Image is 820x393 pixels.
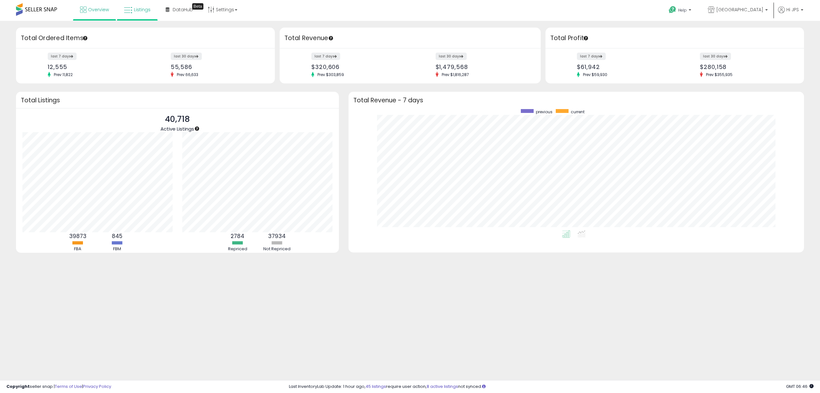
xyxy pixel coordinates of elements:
div: $1,479,568 [436,64,529,70]
h3: Total Revenue [284,34,536,43]
div: Tooltip anchor [194,126,200,132]
span: Prev: $355,935 [703,72,736,77]
div: 55,586 [171,64,264,70]
label: last 30 days [171,53,202,60]
h3: Total Profit [550,34,799,43]
div: Tooltip anchor [328,35,334,41]
div: $320,606 [311,64,405,70]
span: Prev: 11,822 [51,72,76,77]
span: previous [536,109,553,115]
div: $280,158 [700,64,793,70]
label: last 7 days [577,53,606,60]
b: 39873 [69,232,86,240]
span: Hi JPS [786,6,799,13]
span: Prev: $1,816,287 [439,72,472,77]
div: Tooltip anchor [192,3,203,10]
span: current [571,109,585,115]
div: FBA [59,246,97,252]
a: Help [664,1,698,21]
div: Not Repriced [258,246,296,252]
span: Listings [134,6,151,13]
label: last 30 days [436,53,467,60]
h3: Total Ordered Items [21,34,270,43]
h3: Total Listings [21,98,334,103]
h3: Total Revenue - 7 days [353,98,799,103]
div: 12,555 [48,64,141,70]
b: 2784 [231,232,244,240]
i: Get Help [668,6,676,14]
div: Tooltip anchor [583,35,589,41]
a: Hi JPS [778,6,803,21]
b: 845 [112,232,122,240]
span: Overview [88,6,109,13]
b: 37934 [268,232,286,240]
span: Prev: $59,930 [580,72,611,77]
span: Active Listings [160,125,194,132]
p: 40,718 [160,113,194,125]
div: $61,942 [577,64,670,70]
label: last 7 days [311,53,340,60]
div: FBM [98,246,136,252]
span: Prev: 66,633 [174,72,201,77]
span: Prev: $303,859 [314,72,347,77]
span: [GEOGRAPHIC_DATA] [716,6,763,13]
label: last 30 days [700,53,731,60]
div: Tooltip anchor [82,35,88,41]
label: last 7 days [48,53,77,60]
span: DataHub [173,6,193,13]
div: Repriced [218,246,257,252]
span: Help [678,7,687,13]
